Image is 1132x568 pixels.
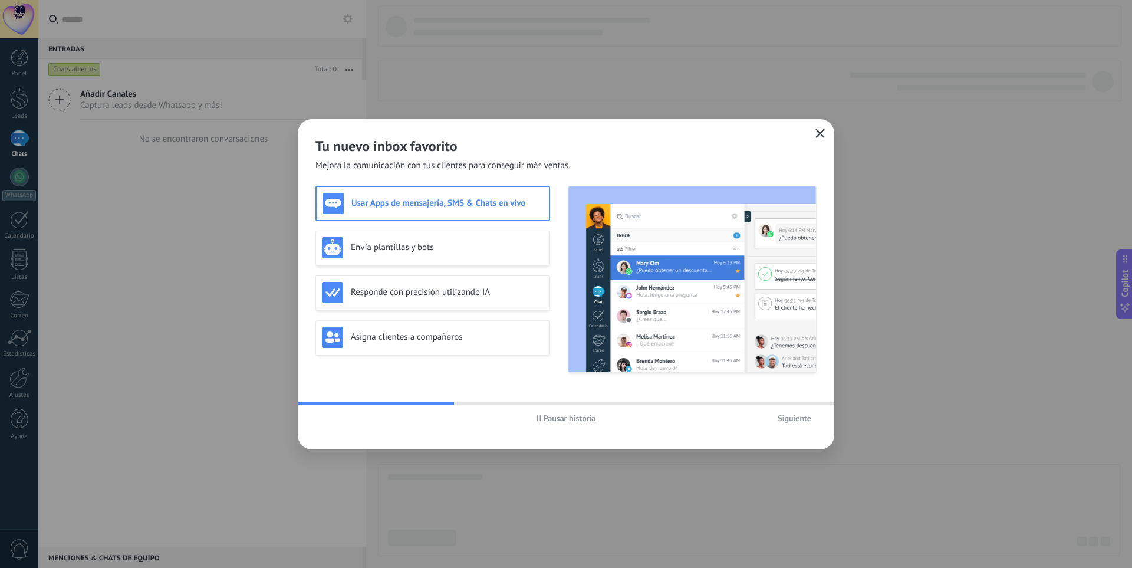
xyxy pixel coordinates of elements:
[351,242,544,253] h3: Envía plantillas y bots
[351,198,543,209] h3: Usar Apps de mensajería, SMS & Chats en vivo
[351,331,544,343] h3: Asigna clientes a compañeros
[531,409,601,427] button: Pausar historia
[544,414,596,422] span: Pausar historia
[772,409,817,427] button: Siguiente
[778,414,811,422] span: Siguiente
[315,160,571,172] span: Mejora la comunicación con tus clientes para conseguir más ventas.
[351,287,544,298] h3: Responde con precisión utilizando IA
[315,137,817,155] h2: Tu nuevo inbox favorito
